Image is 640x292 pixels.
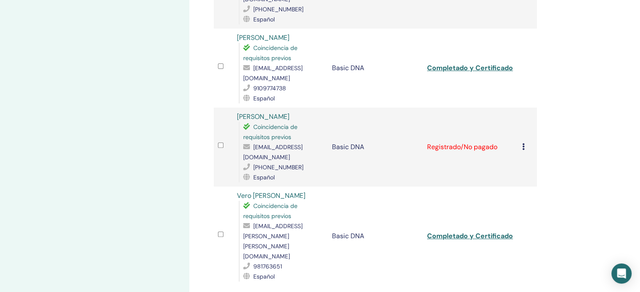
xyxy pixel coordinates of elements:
[328,108,423,187] td: Basic DNA
[243,222,303,260] span: [EMAIL_ADDRESS][PERSON_NAME][PERSON_NAME][DOMAIN_NAME]
[237,33,289,42] a: [PERSON_NAME]
[243,123,297,141] span: Coincidencia de requisitos previos
[253,95,275,102] span: Español
[253,16,275,23] span: Español
[427,63,513,72] a: Completado y Certificado
[237,191,305,200] a: Vero [PERSON_NAME]
[253,273,275,280] span: Español
[427,231,513,240] a: Completado y Certificado
[253,84,286,92] span: 9109774738
[243,202,297,220] span: Coincidencia de requisitos previos
[243,143,303,161] span: [EMAIL_ADDRESS][DOMAIN_NAME]
[253,163,303,171] span: [PHONE_NUMBER]
[243,44,297,62] span: Coincidencia de requisitos previos
[253,174,275,181] span: Español
[253,5,303,13] span: [PHONE_NUMBER]
[243,64,303,82] span: [EMAIL_ADDRESS][DOMAIN_NAME]
[237,112,289,121] a: [PERSON_NAME]
[253,263,282,270] span: 981763651
[611,263,632,284] div: Open Intercom Messenger
[328,29,423,108] td: Basic DNA
[328,187,423,286] td: Basic DNA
